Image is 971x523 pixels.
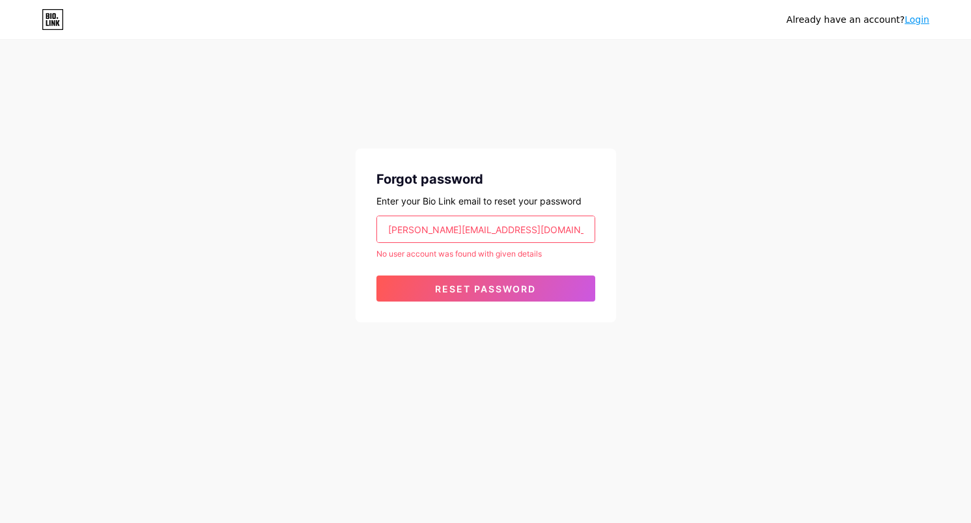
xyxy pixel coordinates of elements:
a: Login [905,14,929,25]
span: Reset password [435,283,536,294]
div: Already have an account? [787,13,929,27]
div: Enter your Bio Link email to reset your password [376,194,595,208]
div: No user account was found with given details [376,248,595,260]
div: Forgot password [376,169,595,189]
button: Reset password [376,276,595,302]
input: Email [377,216,595,242]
